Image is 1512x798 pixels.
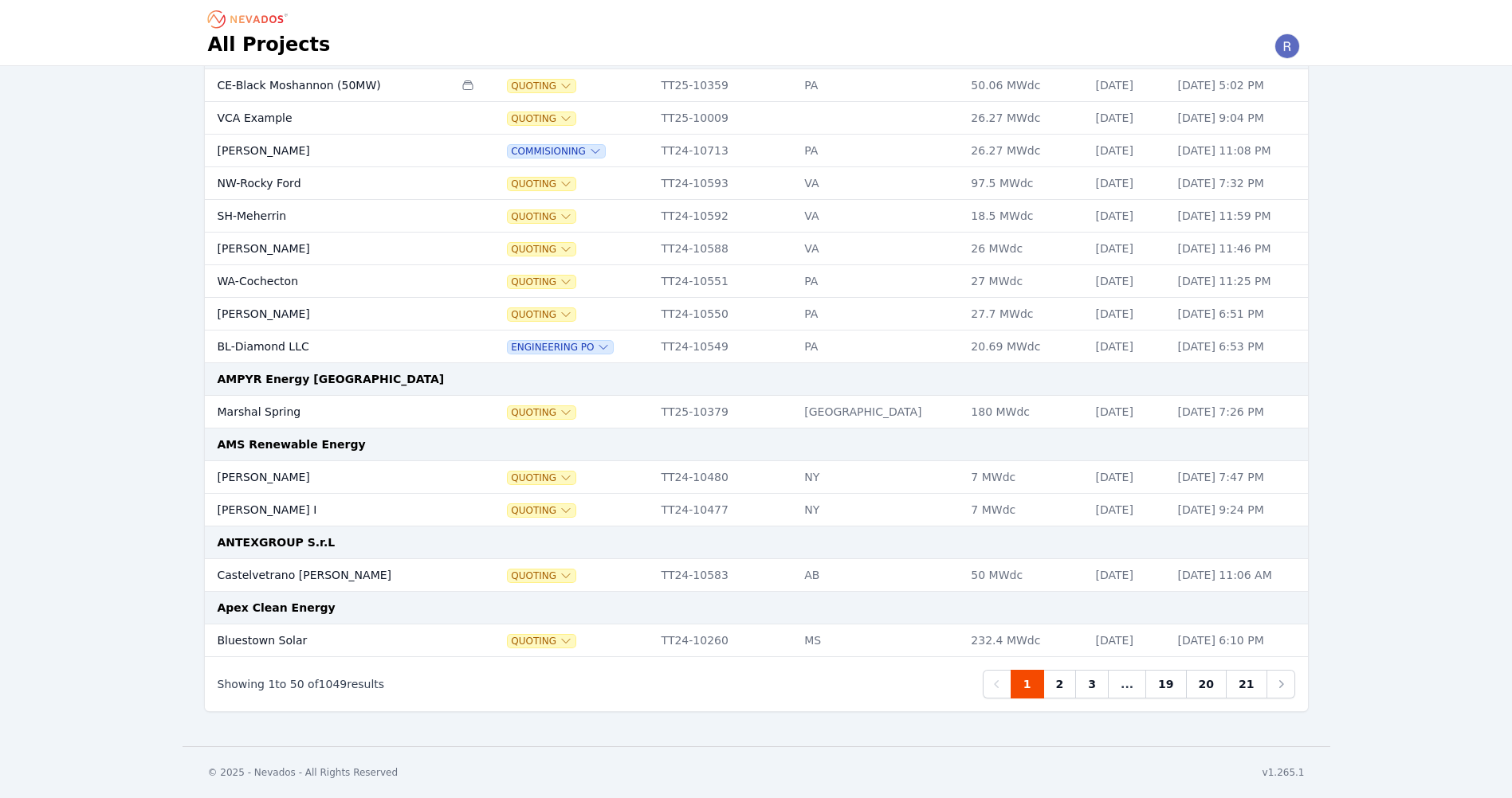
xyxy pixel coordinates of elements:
tr: SH-MeherrinQuotingTT24-10592VA18.5 MWdc[DATE][DATE] 11:59 PM [205,200,1308,233]
td: 232.4 MWdc [963,624,1087,657]
td: [DATE] 11:08 PM [1170,135,1308,167]
td: [DATE] [1088,559,1170,592]
td: [DATE] 11:06 AM [1170,559,1308,592]
button: Quoting [508,210,575,223]
td: VA [796,200,963,233]
span: 50 [290,678,304,690]
td: TT24-10713 [654,135,797,167]
td: BL-Diamond LLC [205,331,454,363]
td: [DATE] 6:51 PM [1170,298,1308,331]
td: [DATE] 9:04 PM [1170,102,1308,135]
tr: [PERSON_NAME]QuotingTT24-10550PA27.7 MWdc[DATE][DATE] 6:51 PM [205,298,1308,331]
td: TT25-10009 [654,102,797,135]
button: Quoting [508,276,575,288]
td: [DATE] 11:25 PM [1170,265,1308,298]
td: [DATE] [1088,233,1170,265]
td: 50 MWdc [963,559,1087,592]
td: CE-Black Moshannon (50MW) [205,69,454,102]
td: TT24-10549 [654,331,797,363]
span: 1049 [319,678,348,690]
tr: [PERSON_NAME]QuotingTT24-10480NY7 MWdc[DATE][DATE] 7:47 PM [205,461,1308,494]
a: 2 [1043,670,1077,698]
button: Quoting [508,112,575,125]
td: ANTEXGROUP S.r.L [205,526,1308,559]
td: TT25-10359 [654,69,797,102]
td: VA [796,167,963,200]
td: 50.06 MWdc [963,69,1087,102]
a: 1 [1011,670,1044,698]
button: Engineering PO [508,341,613,354]
td: Apex Clean Energy [205,592,1308,624]
td: [PERSON_NAME] [205,233,454,265]
tr: [PERSON_NAME]QuotingTT24-10588VA26 MWdc[DATE][DATE] 11:46 PM [205,233,1308,265]
td: 97.5 MWdc [963,167,1087,200]
td: 7 MWdc [963,494,1087,526]
button: Quoting [508,243,575,256]
td: [DATE] [1088,200,1170,233]
a: 21 [1226,670,1267,698]
td: TT24-10592 [654,200,797,233]
td: [DATE] [1088,102,1170,135]
td: PA [796,265,963,298]
td: SH-Meherrin [205,200,454,233]
td: [DATE] 6:10 PM [1170,624,1308,657]
td: Marshal Spring [205,396,454,428]
img: Riley Caron [1274,33,1300,59]
span: Quoting [508,178,575,190]
tr: WA-CochectonQuotingTT24-10551PA27 MWdc[DATE][DATE] 11:25 PM [205,265,1308,298]
button: Quoting [508,471,575,484]
td: TT25-10379 [654,396,797,428]
button: Quoting [508,635,575,647]
td: Bluestown Solar [205,624,454,657]
nav: Pagination [983,670,1295,698]
td: [DATE] 7:47 PM [1170,461,1308,494]
td: TT24-10593 [654,167,797,200]
td: [DATE] [1088,298,1170,331]
nav: Breadcrumb [208,6,293,32]
tr: NW-Rocky FordQuotingTT24-10593VA97.5 MWdc[DATE][DATE] 7:32 PM [205,167,1308,200]
td: [DATE] [1088,461,1170,494]
td: NW-Rocky Ford [205,167,454,200]
button: Commisioning [508,145,604,158]
button: Quoting [508,504,575,517]
td: 27 MWdc [963,265,1087,298]
td: AMPYR Energy [GEOGRAPHIC_DATA] [205,363,1308,396]
td: TT24-10477 [654,494,797,526]
td: [DATE] 9:24 PM [1170,494,1308,526]
tr: Bluestown SolarQuotingTT24-10260MS232.4 MWdc[DATE][DATE] 6:10 PM [205,624,1308,657]
td: TT24-10550 [654,298,797,331]
td: [DATE] 6:53 PM [1170,331,1308,363]
td: [DATE] 7:26 PM [1170,396,1308,428]
td: 20.69 MWdc [963,331,1087,363]
td: TT24-10480 [654,461,797,494]
td: [DATE] 7:32 PM [1170,167,1308,200]
button: Quoting [508,308,575,321]
p: Showing to of results [218,676,385,692]
button: Quoting [508,406,575,419]
td: VA [796,233,963,265]
td: [DATE] [1088,265,1170,298]
div: © 2025 - Nevados - All Rights Reserved [208,766,399,779]
td: 26.27 MWdc [963,135,1087,167]
td: [DATE] [1088,624,1170,657]
button: Quoting [508,569,575,582]
td: 26 MWdc [963,233,1087,265]
td: Castelvetrano [PERSON_NAME] [205,559,454,592]
td: TT24-10588 [654,233,797,265]
td: [DATE] [1088,331,1170,363]
td: 26.27 MWdc [963,102,1087,135]
td: [DATE] [1088,69,1170,102]
h1: All Projects [208,32,331,57]
a: 19 [1145,670,1186,698]
td: [PERSON_NAME] [205,135,454,167]
tr: Castelvetrano [PERSON_NAME]QuotingTT24-10583AB50 MWdc[DATE][DATE] 11:06 AM [205,559,1308,592]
